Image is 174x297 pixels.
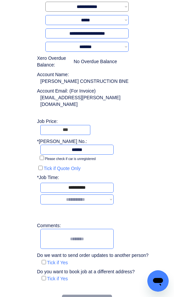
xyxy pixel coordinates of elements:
[37,138,87,145] div: *[PERSON_NAME] No.:
[37,222,63,229] div: Comments:
[147,270,169,292] iframe: Button to launch messaging window
[37,55,70,68] div: Xero Overdue Balance:
[37,174,63,181] div: *Job Time:
[37,118,144,125] div: Job Price:
[37,71,70,78] div: Account Name:
[45,157,96,161] label: Please check if car is unregistered
[37,269,140,275] div: Do you want to book job at a different address?
[37,88,144,95] div: Account Email: (For Invoice)
[47,276,68,281] label: Tick if Yes
[44,166,81,171] label: Tick if Quote Only
[47,260,68,265] label: Tick if Yes
[40,78,128,85] div: [PERSON_NAME] CONSTRUCTION BNE
[74,58,117,65] div: No Overdue Balance
[40,95,137,108] div: [EMAIL_ADDRESS][PERSON_NAME][DOMAIN_NAME]
[37,252,149,259] div: Do we want to send order updates to another person?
